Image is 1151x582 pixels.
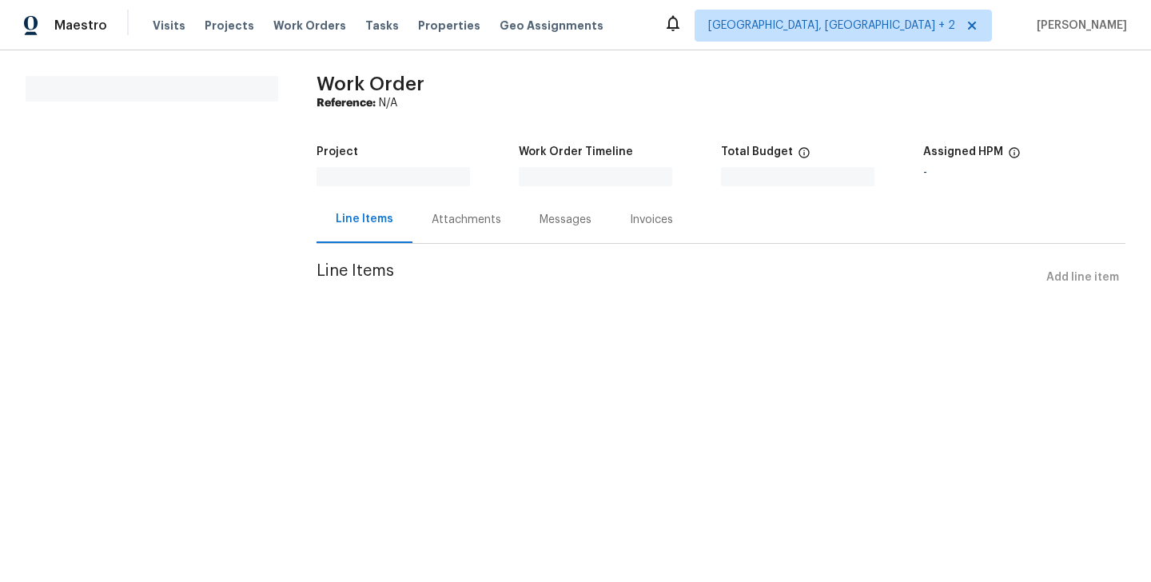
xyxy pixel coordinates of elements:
[418,18,480,34] span: Properties
[630,212,673,228] div: Invoices
[708,18,955,34] span: [GEOGRAPHIC_DATA], [GEOGRAPHIC_DATA] + 2
[540,212,591,228] div: Messages
[273,18,346,34] span: Work Orders
[317,95,1125,111] div: N/A
[336,211,393,227] div: Line Items
[317,98,376,109] b: Reference:
[519,146,633,157] h5: Work Order Timeline
[205,18,254,34] span: Projects
[432,212,501,228] div: Attachments
[1008,146,1021,167] span: The hpm assigned to this work order.
[153,18,185,34] span: Visits
[923,146,1003,157] h5: Assigned HPM
[317,146,358,157] h5: Project
[500,18,603,34] span: Geo Assignments
[721,146,793,157] h5: Total Budget
[54,18,107,34] span: Maestro
[365,20,399,31] span: Tasks
[317,263,1040,293] span: Line Items
[798,146,810,167] span: The total cost of line items that have been proposed by Opendoor. This sum includes line items th...
[1030,18,1127,34] span: [PERSON_NAME]
[317,74,424,94] span: Work Order
[923,167,1125,178] div: -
